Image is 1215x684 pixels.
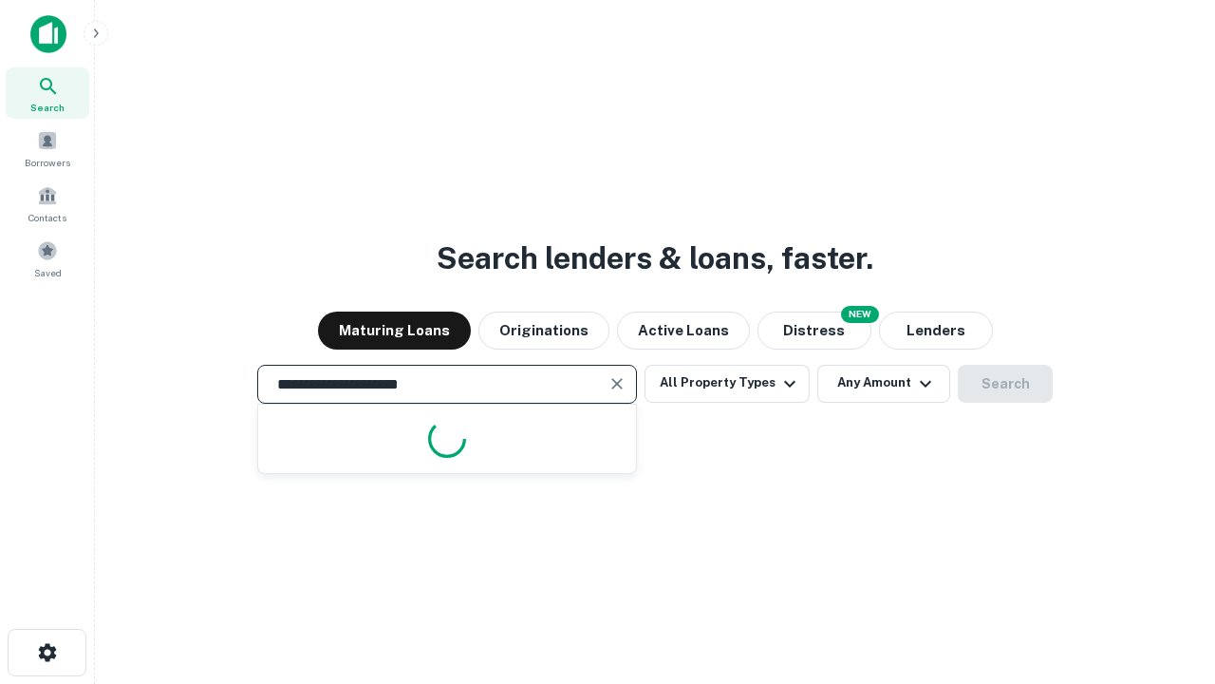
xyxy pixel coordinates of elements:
span: Saved [34,265,62,280]
button: Originations [478,312,609,350]
a: Saved [6,233,89,284]
span: Search [30,100,65,115]
button: Lenders [879,312,993,350]
span: Borrowers [25,155,70,170]
a: Borrowers [6,123,89,174]
img: capitalize-icon.png [30,15,66,53]
a: Search [6,67,89,119]
iframe: Chat Widget [1120,532,1215,623]
button: Active Loans [617,312,750,350]
span: Contacts [28,210,66,225]
button: Any Amount [817,365,950,403]
div: NEW [841,306,879,323]
button: Search distressed loans with lien and other non-mortgage details. [757,312,871,350]
button: All Property Types [645,365,810,403]
h3: Search lenders & loans, faster. [437,236,873,281]
button: Clear [604,370,630,397]
button: Maturing Loans [318,312,471,350]
a: Contacts [6,178,89,229]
